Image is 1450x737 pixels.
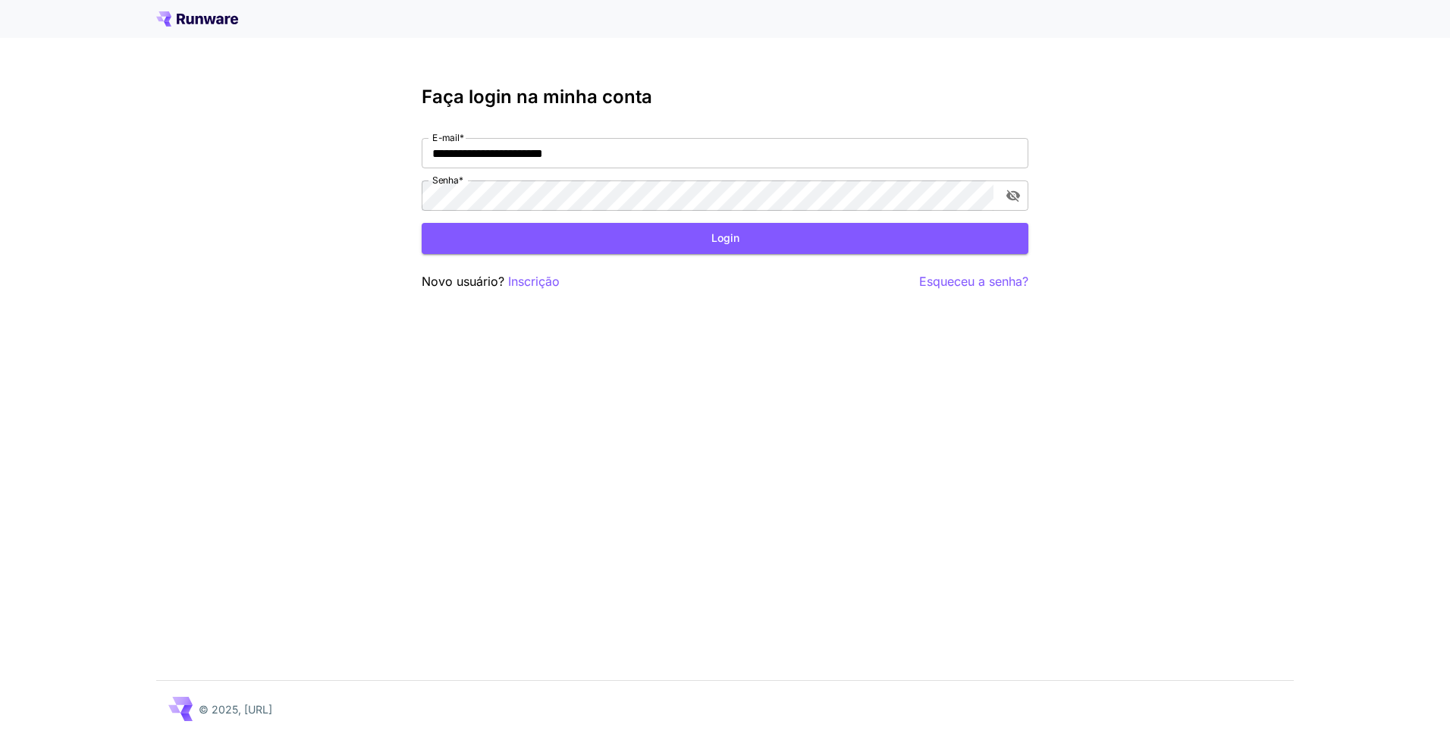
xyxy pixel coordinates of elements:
[422,223,1028,254] button: Login
[508,272,560,291] button: Inscrição
[432,174,463,187] label: Senha
[422,274,504,289] font: Novo usuário?
[1000,182,1027,209] button: Alternar visibilidade de senha
[199,701,272,717] p: © 2025, [URL]
[919,272,1028,291] button: Esqueceu a senha?
[432,131,464,144] label: E-mail
[422,86,1028,108] h3: Faça login na minha conta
